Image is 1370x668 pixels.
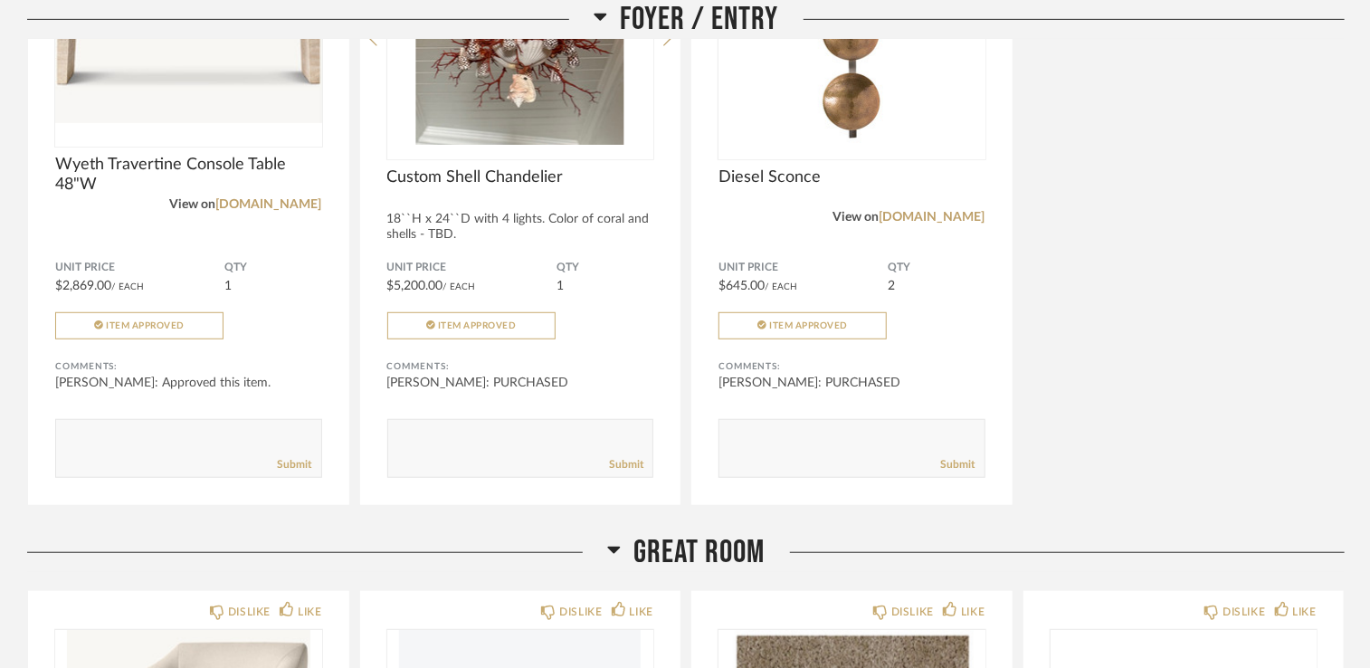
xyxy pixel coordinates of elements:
[55,312,224,339] button: Item Approved
[557,280,564,292] span: 1
[225,280,233,292] span: 1
[889,261,985,275] span: QTY
[609,457,643,472] a: Submit
[55,155,322,195] span: Wyeth Travertine Console Table 48"W
[170,198,216,211] span: View on
[833,211,880,224] span: View on
[1293,603,1317,621] div: LIKE
[961,603,985,621] div: LIKE
[718,358,985,376] div: Comments:
[630,603,653,621] div: LIKE
[718,374,985,392] div: [PERSON_NAME]: PURCHASED
[718,280,765,292] span: $645.00
[891,603,934,621] div: DISLIKE
[387,374,654,392] div: [PERSON_NAME]: PURCHASED
[889,280,896,292] span: 2
[228,603,271,621] div: DISLIKE
[765,282,797,291] span: / Each
[880,211,985,224] a: [DOMAIN_NAME]
[559,603,602,621] div: DISLIKE
[941,457,975,472] a: Submit
[718,261,889,275] span: Unit Price
[387,212,654,243] div: 18``H x 24``D with 4 lights. Color of coral and shells - TBD.
[387,167,654,187] span: Custom Shell Chandelier
[111,282,144,291] span: / Each
[438,321,517,330] span: Item Approved
[216,198,322,211] a: [DOMAIN_NAME]
[769,321,848,330] span: Item Approved
[55,358,322,376] div: Comments:
[278,457,312,472] a: Submit
[1223,603,1265,621] div: DISLIKE
[634,533,766,572] span: Great Room
[298,603,321,621] div: LIKE
[387,358,654,376] div: Comments:
[718,312,887,339] button: Item Approved
[443,282,476,291] span: / Each
[387,261,557,275] span: Unit Price
[106,321,185,330] span: Item Approved
[225,261,322,275] span: QTY
[55,261,225,275] span: Unit Price
[55,280,111,292] span: $2,869.00
[387,280,443,292] span: $5,200.00
[718,167,985,187] span: Diesel Sconce
[387,312,556,339] button: Item Approved
[55,374,322,392] div: [PERSON_NAME]: Approved this item.
[557,261,653,275] span: QTY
